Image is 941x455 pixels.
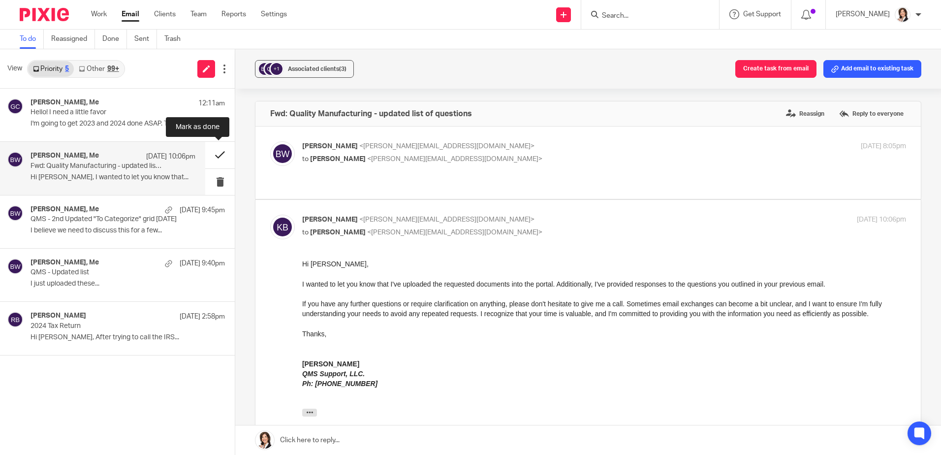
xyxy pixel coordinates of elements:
[198,98,225,108] p: 12:11am
[65,65,69,72] div: 5
[359,143,534,150] span: <[PERSON_NAME][EMAIL_ADDRESS][DOMAIN_NAME]>
[735,60,816,78] button: Create task from email
[895,7,910,23] img: BW%20Website%203%20-%20square.jpg
[857,215,906,225] p: [DATE] 10:06pm
[31,162,162,170] p: Fwd: Quality Manufacturing - updated list of questions
[180,312,225,322] p: [DATE] 2:58pm
[31,108,186,117] p: Hello! I need a little favor
[180,259,225,268] p: [DATE] 9:40pm
[190,9,207,19] a: Team
[164,30,188,49] a: Trash
[28,61,74,77] a: Priority5
[107,65,119,72] div: 99+
[31,215,186,224] p: QMS - 2nd Updated "To Categorize" grid [DATE]
[784,106,827,121] label: Reassign
[601,12,690,21] input: Search
[302,216,358,223] span: [PERSON_NAME]
[271,63,282,75] div: +1
[31,259,99,267] h4: [PERSON_NAME], Me
[302,229,309,236] span: to
[367,229,542,236] span: <[PERSON_NAME][EMAIL_ADDRESS][DOMAIN_NAME]>
[836,9,890,19] p: [PERSON_NAME]
[221,9,246,19] a: Reports
[122,9,139,19] a: Email
[837,106,906,121] label: Reply to everyone
[359,216,534,223] span: <[PERSON_NAME][EMAIL_ADDRESS][DOMAIN_NAME]>
[31,205,99,214] h4: [PERSON_NAME], Me
[20,30,44,49] a: To do
[31,98,99,107] h4: [PERSON_NAME], Me
[146,152,195,162] p: [DATE] 10:06pm
[31,173,195,182] p: Hi [PERSON_NAME], I wanted to let you know that...
[31,120,225,128] p: I'm going to get 2023 and 2024 done ASAP. Time...
[31,333,225,342] p: Hi [PERSON_NAME], After trying to call the IRS...
[31,322,186,330] p: 2024 Tax Return
[134,30,157,49] a: Sent
[339,66,346,72] span: (3)
[31,268,186,277] p: QMS - Updated list
[255,60,354,78] button: +1 Associated clients(3)
[102,30,127,49] a: Done
[7,312,23,327] img: svg%3E
[7,98,23,114] img: svg%3E
[31,312,86,320] h4: [PERSON_NAME]
[743,11,781,18] span: Get Support
[270,141,295,166] img: svg%3E
[823,60,921,78] button: Add email to existing task
[310,156,366,162] span: [PERSON_NAME]
[310,229,366,236] span: [PERSON_NAME]
[31,227,225,235] p: I believe we need to discuss this for a few...
[7,64,22,74] span: View
[263,62,278,76] img: svg%3E
[288,66,346,72] span: Associated clients
[74,61,124,77] a: Other99+
[31,152,99,160] h4: [PERSON_NAME], Me
[20,8,69,21] img: Pixie
[270,215,295,239] img: svg%3E
[367,156,542,162] span: <[PERSON_NAME][EMAIL_ADDRESS][DOMAIN_NAME]>
[180,205,225,215] p: [DATE] 9:45pm
[861,141,906,152] p: [DATE] 8:05pm
[154,9,176,19] a: Clients
[7,259,23,274] img: svg%3E
[302,143,358,150] span: [PERSON_NAME]
[7,152,23,167] img: svg%3E
[270,109,472,119] h4: Fwd: Quality Manufacturing - updated list of questions
[261,9,287,19] a: Settings
[31,280,225,288] p: I just uploaded these...
[302,156,309,162] span: to
[91,9,107,19] a: Work
[51,30,95,49] a: Reassigned
[257,62,272,76] img: svg%3E
[7,205,23,221] img: svg%3E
